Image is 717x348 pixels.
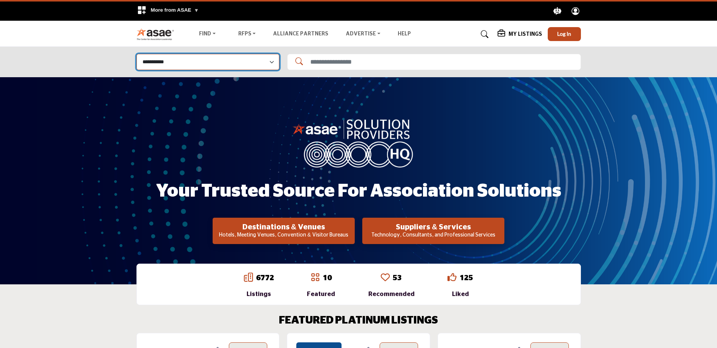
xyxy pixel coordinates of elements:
button: Log In [548,27,581,41]
input: Search Solutions [287,54,581,70]
span: Log In [557,31,571,37]
a: 125 [460,274,473,282]
h2: Destinations & Venues [215,223,352,232]
h5: My Listings [509,31,542,38]
select: Select Listing Type Dropdown [136,54,279,70]
a: Go to Recommended [381,273,390,283]
h2: Suppliers & Services [365,223,502,232]
a: Find [194,29,221,40]
a: 10 [323,274,332,282]
h1: Your Trusted Source for Association Solutions [156,180,561,203]
a: Go to Featured [311,273,320,283]
button: Suppliers & Services Technology, Consultants, and Professional Services [362,218,504,244]
a: Search [473,28,493,40]
div: Recommended [368,290,415,299]
p: Hotels, Meeting Venues, Convention & Visitor Bureaus [215,232,352,239]
span: More from ASAE [151,7,199,13]
div: Liked [447,290,473,299]
div: My Listings [498,30,542,39]
div: Listings [244,290,274,299]
p: Technology, Consultants, and Professional Services [365,232,502,239]
button: Destinations & Venues Hotels, Meeting Venues, Convention & Visitor Bureaus [213,218,355,244]
img: image [293,118,424,167]
a: 6772 [256,274,274,282]
a: RFPs [233,29,261,40]
div: Featured [307,290,335,299]
i: Go to Liked [447,273,457,282]
h2: FEATURED PLATINUM LISTINGS [279,314,438,327]
a: 53 [393,274,402,282]
div: More from ASAE [132,2,204,21]
a: Advertise [340,29,386,40]
a: Help [398,31,411,37]
img: Site Logo [136,28,178,40]
a: Alliance Partners [273,31,328,37]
